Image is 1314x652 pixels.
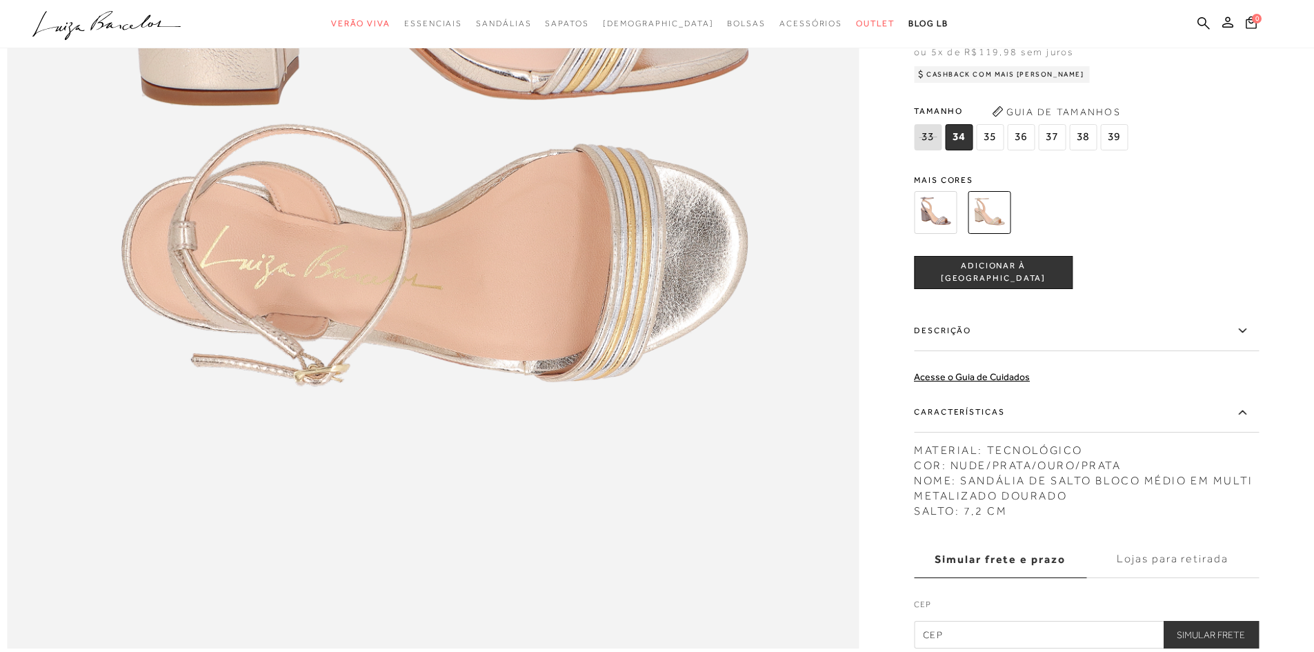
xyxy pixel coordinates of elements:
a: BLOG LB [908,11,948,37]
span: [DEMOGRAPHIC_DATA] [603,19,714,28]
span: 35 [976,124,1004,150]
div: Cashback com Mais [PERSON_NAME] [914,66,1090,83]
span: Tamanho [914,101,1131,121]
a: categoryNavScreenReaderText [331,11,390,37]
label: Descrição [914,311,1259,351]
button: 0 [1242,15,1261,34]
button: Simular Frete [1163,621,1259,649]
img: SANDÁLIA DE SALTO BLOCO MÉDIO EM MULTI METALIZADO DOURADO [968,191,1011,234]
span: Essenciais [404,19,462,28]
button: Guia de Tamanhos [987,101,1125,123]
input: CEP [914,621,1259,649]
span: 36 [1007,124,1035,150]
span: Bolsas [727,19,766,28]
label: Lojas para retirada [1086,541,1259,578]
span: 0 [1252,14,1262,23]
a: categoryNavScreenReaderText [727,11,766,37]
span: Verão Viva [331,19,390,28]
button: ADICIONAR À [GEOGRAPHIC_DATA] [914,256,1073,289]
span: Sapatos [545,19,588,28]
a: categoryNavScreenReaderText [545,11,588,37]
span: BLOG LB [908,19,948,28]
span: Sandálias [476,19,531,28]
span: 37 [1038,124,1066,150]
div: MATERIAL: TECNOLÓGICO COR: NUDE/PRATA/OURO/PRATA NOME: SANDÁLIA DE SALTO BLOCO MÉDIO EM MULTI MET... [914,436,1259,519]
span: Outlet [856,19,895,28]
label: CEP [914,598,1259,618]
a: categoryNavScreenReaderText [476,11,531,37]
span: 38 [1069,124,1097,150]
a: categoryNavScreenReaderText [779,11,842,37]
span: 39 [1100,124,1128,150]
a: categoryNavScreenReaderText [404,11,462,37]
span: ou 5x de R$119,98 sem juros [914,46,1073,57]
a: noSubCategoriesText [603,11,714,37]
a: categoryNavScreenReaderText [856,11,895,37]
span: ADICIONAR À [GEOGRAPHIC_DATA] [915,261,1072,285]
label: Características [914,393,1259,433]
span: Mais cores [914,176,1259,184]
label: Simular frete e prazo [914,541,1086,578]
span: 34 [945,124,973,150]
img: SANDÁLIA DE SALTO BLOCO MÉDIO EM MULTI METALIZADO CHUMBO [914,191,957,234]
a: Acesse o Guia de Cuidados [914,371,1030,382]
span: 33 [914,124,942,150]
span: Acessórios [779,19,842,28]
